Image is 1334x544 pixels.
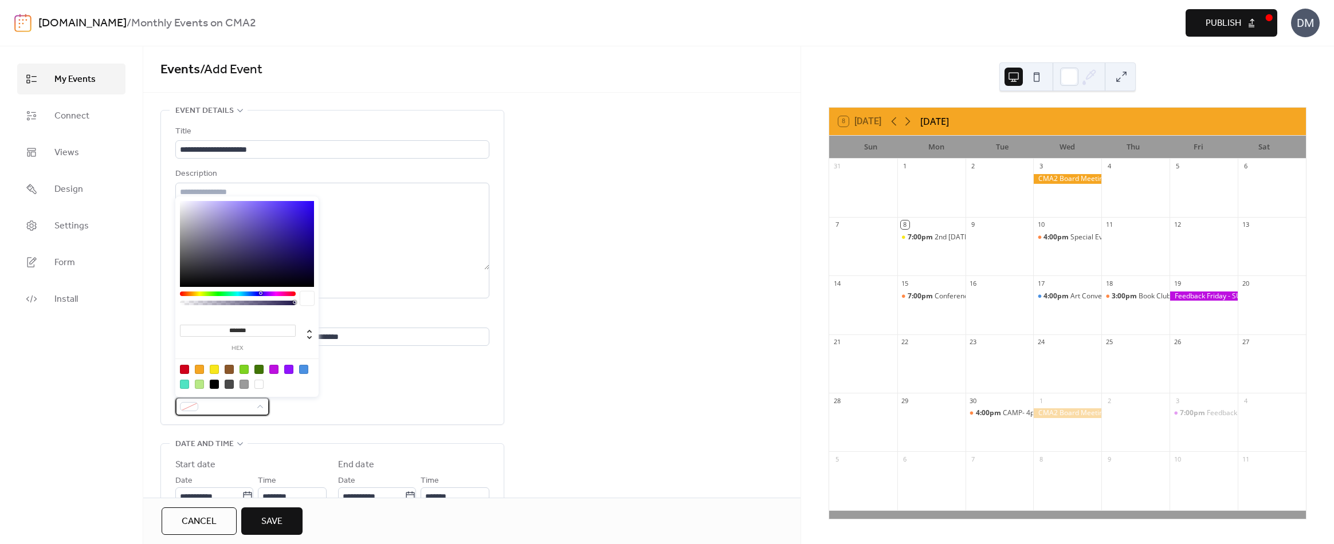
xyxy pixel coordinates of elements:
div: [DATE] [920,115,949,128]
div: 8 [901,220,909,229]
div: 7 [833,220,841,229]
a: [DOMAIN_NAME] [38,13,127,34]
span: / Add Event [200,57,262,82]
a: My Events [17,64,125,94]
span: Date [338,474,355,488]
div: Location [175,312,487,326]
div: Feedback Friday - SUBMISSION DEADLINE [1170,291,1238,301]
div: #B8E986 [195,380,204,389]
div: #9B9B9B [240,380,249,389]
div: #8B572A [225,365,234,374]
div: 8 [1037,455,1045,463]
div: 6 [901,455,909,463]
span: Cancel [182,515,217,529]
span: Date and time [175,437,234,451]
span: Connect [54,109,89,123]
div: 20 [1241,279,1250,287]
div: 16 [969,279,978,287]
div: #4A90E2 [299,365,308,374]
span: 7:00pm [908,291,935,301]
div: Thu [1100,136,1166,159]
div: #417505 [254,365,264,374]
a: Design [17,174,125,204]
div: Feedback Friday with Fran Garrido & Shelley Beaumont, 7pm EDT [1170,408,1238,418]
div: 12 [1173,220,1182,229]
span: Form [54,256,75,270]
div: Book Club - [PERSON_NAME] - 3:00 pm EDT [1139,291,1277,301]
label: hex [180,345,296,352]
div: Art Conversations - 4pm EDT [1070,291,1163,301]
div: Start date [175,458,215,472]
div: 5 [1173,162,1182,171]
div: Sun [838,136,904,159]
a: Install [17,283,125,314]
div: End date [338,458,374,472]
b: Monthly Events on CMA2 [131,13,256,34]
div: #000000 [210,380,219,389]
div: Art Conversations - 4pm EDT [1033,291,1101,301]
div: 1 [901,162,909,171]
div: CMA2 Board Meeting [1033,408,1101,418]
div: 18 [1105,279,1113,287]
div: 19 [1173,279,1182,287]
span: My Events [54,73,96,86]
div: 31 [833,162,841,171]
div: #7ED321 [240,365,249,374]
span: Date [175,474,193,488]
div: Special Event: NOVEM 2025 Collaborative Mosaic - 4PM EDT [1033,232,1101,242]
div: Wed [1035,136,1100,159]
a: Settings [17,210,125,241]
div: 4 [1105,162,1113,171]
div: 27 [1241,338,1250,346]
div: CAMP- 4pm EDT - Jeannette Brossart [966,408,1034,418]
div: 21 [833,338,841,346]
div: Mon [904,136,969,159]
button: Cancel [162,507,237,535]
div: #BD10E0 [269,365,278,374]
div: 2nd Monday Guest Artist Series with Jacqui Ross- 7pm EDT - Darcel Deneau [897,232,966,242]
div: Conference Preview - 7:00PM EDT [935,291,1043,301]
div: 17 [1037,279,1045,287]
span: Settings [54,219,89,233]
div: 7 [969,455,978,463]
div: #FFFFFF [254,380,264,389]
div: Book Club - Martin Cheek - 3:00 pm EDT [1101,291,1170,301]
div: 24 [1037,338,1045,346]
div: Fri [1166,136,1231,159]
div: #9013FE [284,365,293,374]
div: 29 [901,396,909,405]
span: Time [258,474,276,488]
span: 4:00pm [1043,232,1070,242]
a: Connect [17,100,125,131]
div: 6 [1241,162,1250,171]
a: Events [160,57,200,82]
span: 4:00pm [976,408,1003,418]
span: Time [421,474,439,488]
span: 3:00pm [1112,291,1139,301]
div: 2nd [DATE] Guest Artist Series with [PERSON_NAME]- 7pm EDT - [PERSON_NAME] [935,232,1195,242]
div: Conference Preview - 7:00PM EDT [897,291,966,301]
span: Publish [1206,17,1241,30]
div: Special Event: NOVEM 2025 Collaborative Mosaic - 4PM EDT [1070,232,1262,242]
div: #F8E71C [210,365,219,374]
div: 30 [969,396,978,405]
span: Install [54,293,78,306]
div: 26 [1173,338,1182,346]
div: #D0021B [180,365,189,374]
div: 15 [901,279,909,287]
div: 9 [1105,455,1113,463]
div: 3 [1173,396,1182,405]
div: Sat [1231,136,1297,159]
span: 7:00pm [908,232,935,242]
div: 2 [1105,396,1113,405]
div: #F5A623 [195,365,204,374]
div: 22 [901,338,909,346]
div: 5 [833,455,841,463]
img: logo [14,14,32,32]
div: 10 [1173,455,1182,463]
div: 28 [833,396,841,405]
span: Save [261,515,283,529]
div: 4 [1241,396,1250,405]
div: Title [175,125,487,139]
